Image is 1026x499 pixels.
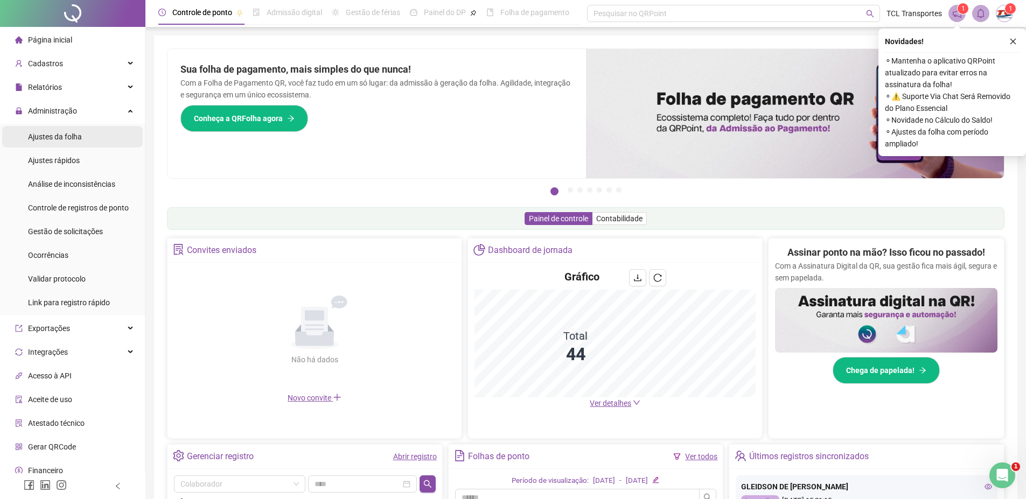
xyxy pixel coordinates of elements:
[633,399,640,406] span: down
[1011,462,1020,471] span: 1
[619,475,622,487] div: -
[468,447,529,466] div: Folhas de ponto
[500,8,569,17] span: Folha de pagamento
[885,55,1020,90] span: ⚬ Mantenha o aplicativo QRPoint atualizado para evitar erros na assinatura da folha!
[28,132,82,141] span: Ajustes da folha
[287,115,295,122] span: arrow-right
[15,443,23,451] span: qrcode
[606,187,612,193] button: 6
[28,298,110,307] span: Link para registro rápido
[989,462,1015,488] iframe: Intercom live chat
[15,107,23,115] span: lock
[28,275,86,283] span: Validar protocolo
[596,214,643,223] span: Contabilidade
[28,36,72,44] span: Página inicial
[15,419,23,427] span: solution
[685,452,717,461] a: Ver todos
[393,452,437,461] a: Abrir registro
[866,10,874,18] span: search
[28,59,63,68] span: Cadastros
[919,367,926,374] span: arrow-right
[15,60,23,67] span: user-add
[187,241,256,259] div: Convites enviados
[885,36,924,47] span: Novidades !
[24,480,34,490] span: facebook
[887,8,942,19] span: TCL Transportes
[253,9,260,16] span: file-done
[550,187,559,195] button: 1
[15,396,23,403] span: audit
[28,227,103,236] span: Gestão de solicitações
[473,244,485,255] span: pie-chart
[15,83,23,91] span: file
[673,453,681,460] span: filter
[952,9,962,18] span: notification
[28,324,70,333] span: Exportações
[996,5,1013,22] img: 31418
[28,107,77,115] span: Administração
[333,393,341,402] span: plus
[846,364,915,376] span: Chega de papelada!
[633,273,642,282] span: download
[158,9,166,16] span: clock-circle
[1009,5,1013,12] span: 1
[28,251,68,259] span: Ocorrências
[410,9,417,16] span: dashboard
[1005,3,1016,14] sup: Atualize o seu contato no menu Meus Dados
[885,90,1020,114] span: ⚬ ⚠️ Suporte Via Chat Será Removido do Plano Essencial
[267,8,322,17] span: Admissão digital
[194,113,283,124] span: Conheça a QRFolha agora
[173,244,184,255] span: solution
[593,475,615,487] div: [DATE]
[28,180,115,188] span: Análise de inconsistências
[15,348,23,356] span: sync
[15,325,23,332] span: export
[577,187,583,193] button: 3
[775,288,997,353] img: banner%2F02c71560-61a6-44d4-94b9-c8ab97240462.png
[590,399,631,407] span: Ver detalhes
[512,475,589,487] div: Período de visualização:
[424,8,466,17] span: Painel do DP
[590,399,640,407] a: Ver detalhes down
[735,450,746,461] span: team
[423,480,432,488] span: search
[976,9,986,18] span: bell
[28,395,72,404] span: Aceite de uso
[626,475,648,487] div: [DATE]
[586,49,1004,178] img: banner%2F8d14a306-6205-4263-8e5b-06e9a85ad873.png
[653,273,662,282] span: reload
[28,466,63,475] span: Financeiro
[332,9,339,16] span: sun
[749,447,869,466] div: Últimos registros sincronizados
[529,214,588,223] span: Painel de controle
[470,10,477,16] span: pushpin
[985,483,992,490] span: eye
[288,393,341,402] span: Novo convite
[15,36,23,44] span: home
[28,442,76,451] span: Gerar QRCode
[15,467,23,474] span: dollar
[28,156,80,165] span: Ajustes rápidos
[961,5,965,12] span: 1
[568,187,573,193] button: 2
[833,357,940,384] button: Chega de papelada!
[1009,38,1017,45] span: close
[28,371,72,380] span: Acesso à API
[346,8,400,17] span: Gestão de férias
[587,187,592,193] button: 4
[885,114,1020,126] span: ⚬ Novidade no Cálculo do Saldo!
[180,105,308,132] button: Conheça a QRFolha agora
[597,187,602,193] button: 5
[775,260,997,284] p: Com a Assinatura Digital da QR, sua gestão fica mais ágil, segura e sem papelada.
[180,77,573,101] p: Com a Folha de Pagamento QR, você faz tudo em um só lugar: da admissão à geração da folha. Agilid...
[236,10,243,16] span: pushpin
[958,3,968,14] sup: 1
[28,83,62,92] span: Relatórios
[564,269,599,284] h4: Gráfico
[28,203,129,212] span: Controle de registros de ponto
[488,241,573,259] div: Dashboard de jornada
[885,126,1020,150] span: ⚬ Ajustes da folha com período ampliado!
[173,450,184,461] span: setting
[787,245,985,260] h2: Assinar ponto na mão? Isso ficou no passado!
[114,482,122,490] span: left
